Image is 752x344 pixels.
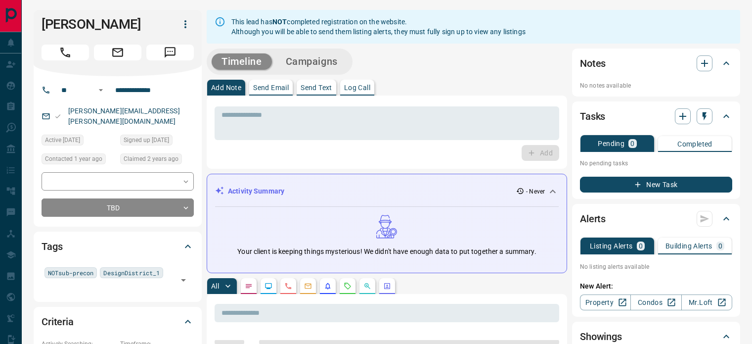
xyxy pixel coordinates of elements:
p: New Alert: [580,281,732,292]
p: 0 [639,243,643,249]
button: Open [177,273,190,287]
strong: NOT [272,18,287,26]
h1: [PERSON_NAME] [42,16,162,32]
span: DesignDistrict_1 [103,268,160,278]
button: Open [95,84,107,96]
p: No notes available [580,81,732,90]
svg: Emails [304,282,312,290]
p: Your client is keeping things mysterious! We didn't have enough data to put together a summary. [237,246,536,257]
button: Campaigns [276,53,348,70]
svg: Notes [245,282,253,290]
p: Listing Alerts [590,243,633,249]
p: Send Text [301,84,332,91]
span: Active [DATE] [45,135,80,145]
span: NOTsub-precon [48,268,93,278]
span: Email [94,45,141,60]
a: Condos [630,295,681,310]
p: No pending tasks [580,156,732,171]
a: Property [580,295,631,310]
div: This lead has completed registration on the website. Although you will be able to send them listi... [231,13,526,41]
p: Add Note [211,84,241,91]
div: Tags [42,235,194,258]
p: - Never [526,187,545,196]
div: Criteria [42,310,194,334]
svg: Requests [344,282,352,290]
h2: Tasks [580,108,605,124]
div: Notes [580,51,732,75]
p: No listing alerts available [580,262,732,271]
button: New Task [580,177,732,193]
p: Activity Summary [228,186,284,197]
button: Timeline [212,53,272,70]
span: Signed up [DATE] [124,135,169,145]
div: Activity Summary- Never [215,182,559,200]
p: All [211,283,219,290]
h2: Criteria [42,314,74,330]
p: Completed [677,141,712,147]
a: Mr.Loft [681,295,732,310]
p: 0 [718,243,722,249]
p: Send Email [253,84,289,91]
div: Wed Dec 14 2022 [42,135,115,148]
p: Log Call [344,84,370,91]
p: Pending [598,140,624,147]
p: 0 [630,140,634,147]
span: Message [146,45,194,60]
h2: Notes [580,55,606,71]
div: Wed Dec 14 2022 [120,135,194,148]
svg: Calls [284,282,292,290]
span: Call [42,45,89,60]
h2: Alerts [580,211,606,227]
p: Building Alerts [665,243,712,249]
div: Alerts [580,207,732,231]
div: Wed Jan 17 2024 [42,153,115,167]
svg: Agent Actions [383,282,391,290]
div: Tasks [580,104,732,128]
span: Claimed 2 years ago [124,154,178,164]
span: Contacted 1 year ago [45,154,102,164]
svg: Email Valid [54,113,61,120]
svg: Lead Browsing Activity [265,282,272,290]
div: TBD [42,198,194,217]
svg: Listing Alerts [324,282,332,290]
div: Wed Dec 14 2022 [120,153,194,167]
a: [PERSON_NAME][EMAIL_ADDRESS][PERSON_NAME][DOMAIN_NAME] [68,107,180,125]
h2: Tags [42,239,62,254]
svg: Opportunities [363,282,371,290]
